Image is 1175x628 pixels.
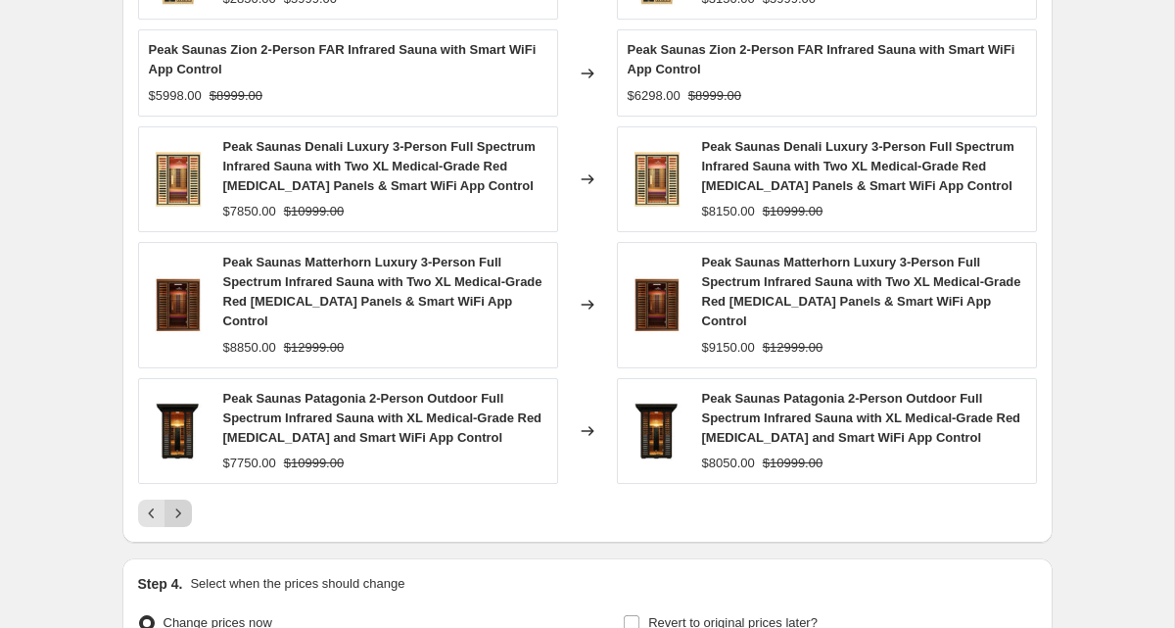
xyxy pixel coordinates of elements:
[223,338,276,358] div: $8850.00
[223,391,542,445] span: Peak Saunas Patagonia 2-Person Outdoor Full Spectrum Infrared Sauna with XL Medical-Grade Red [ME...
[628,42,1015,76] span: Peak Saunas Zion 2-Person FAR Infrared Sauna with Smart WiFi App Control
[149,402,208,460] img: ef988a7e-860d-4a50-ab05-d6541ec688a8_80x.jpg
[138,574,183,594] h2: Step 4.
[763,202,822,221] strike: $10999.00
[210,86,262,106] strike: $8999.00
[284,338,344,358] strike: $12999.00
[628,402,686,460] img: ef988a7e-860d-4a50-ab05-d6541ec688a8_80x.jpg
[702,454,755,473] div: $8050.00
[223,139,536,193] span: Peak Saunas Denali Luxury 3-Person Full Spectrum Infrared Sauna with Two XL Medical-Grade Red [ME...
[763,338,822,358] strike: $12999.00
[702,391,1021,445] span: Peak Saunas Patagonia 2-Person Outdoor Full Spectrum Infrared Sauna with XL Medical-Grade Red [ME...
[284,454,344,473] strike: $10999.00
[190,574,404,594] p: Select when the prices should change
[702,255,1021,328] span: Peak Saunas Matterhorn Luxury 3-Person Full Spectrum Infrared Sauna with Two XL Medical-Grade Red...
[223,454,276,473] div: $7750.00
[138,500,192,527] nav: Pagination
[284,202,344,221] strike: $10999.00
[138,500,165,527] button: Previous
[688,86,741,106] strike: $8999.00
[223,202,276,221] div: $7850.00
[702,202,755,221] div: $8150.00
[223,255,542,328] span: Peak Saunas Matterhorn Luxury 3-Person Full Spectrum Infrared Sauna with Two XL Medical-Grade Red...
[149,275,208,334] img: 530-5_80x.jpg
[149,150,208,209] img: 44-4_80x.jpg
[149,42,537,76] span: Peak Saunas Zion 2-Person FAR Infrared Sauna with Smart WiFi App Control
[149,86,202,106] div: $5998.00
[702,338,755,358] div: $9150.00
[628,275,686,334] img: 530-5_80x.jpg
[763,454,822,473] strike: $10999.00
[702,139,1014,193] span: Peak Saunas Denali Luxury 3-Person Full Spectrum Infrared Sauna with Two XL Medical-Grade Red [ME...
[164,500,192,527] button: Next
[628,86,681,106] div: $6298.00
[628,150,686,209] img: 44-4_80x.jpg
